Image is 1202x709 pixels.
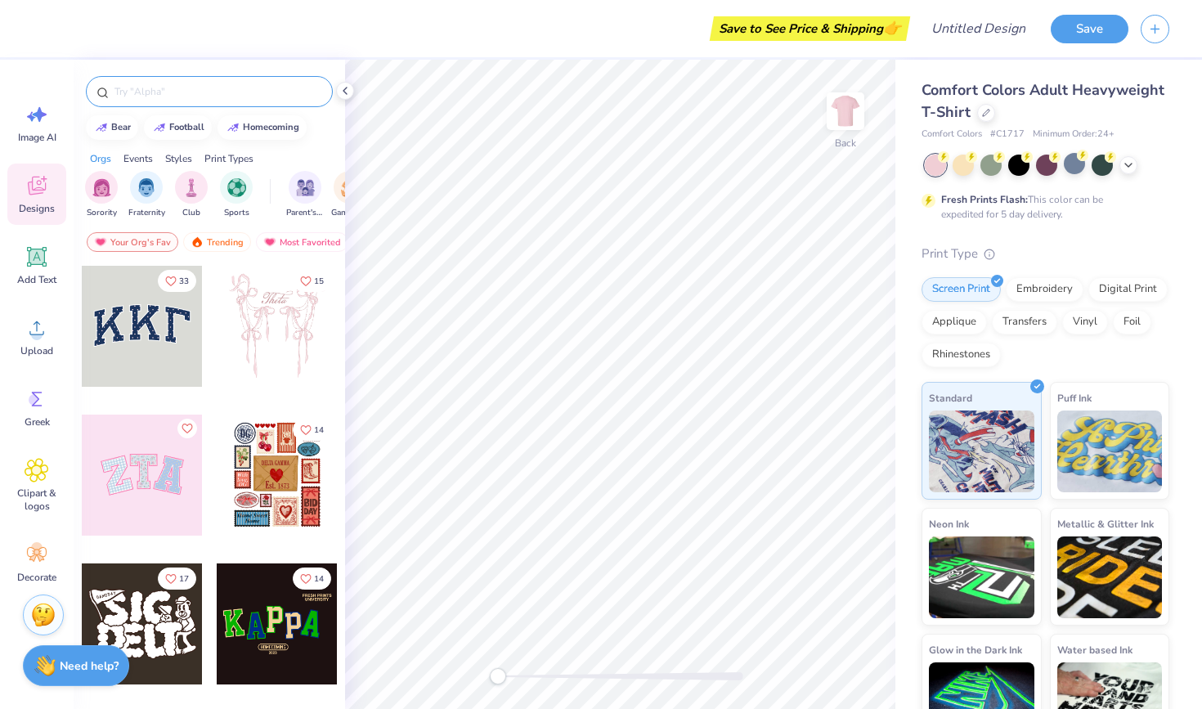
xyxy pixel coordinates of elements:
[220,171,253,219] div: filter for Sports
[929,411,1034,492] img: Standard
[86,115,138,140] button: bear
[922,80,1164,122] span: Comfort Colors Adult Heavyweight T-Shirt
[1051,15,1128,43] button: Save
[90,151,111,166] div: Orgs
[296,178,315,197] img: Parent's Weekend Image
[158,568,196,590] button: Like
[922,245,1169,263] div: Print Type
[85,171,118,219] div: filter for Sorority
[922,343,1001,367] div: Rhinestones
[1057,536,1163,618] img: Metallic & Glitter Ink
[227,178,246,197] img: Sports Image
[87,232,178,252] div: Your Org's Fav
[158,270,196,292] button: Like
[929,389,972,406] span: Standard
[177,419,197,438] button: Like
[286,207,324,219] span: Parent's Weekend
[175,171,208,219] button: filter button
[123,151,153,166] div: Events
[992,310,1057,334] div: Transfers
[1006,277,1083,302] div: Embroidery
[929,536,1034,618] img: Neon Ink
[60,658,119,674] strong: Need help?
[1088,277,1168,302] div: Digital Print
[220,171,253,219] button: filter button
[331,171,369,219] div: filter for Game Day
[922,277,1001,302] div: Screen Print
[128,171,165,219] div: filter for Fraternity
[286,171,324,219] button: filter button
[1057,641,1132,658] span: Water based Ink
[183,232,251,252] div: Trending
[111,123,131,132] div: bear
[128,207,165,219] span: Fraternity
[191,236,204,248] img: trending.gif
[18,131,56,144] span: Image AI
[224,207,249,219] span: Sports
[175,171,208,219] div: filter for Club
[19,202,55,215] span: Designs
[314,277,324,285] span: 15
[144,115,212,140] button: football
[20,344,53,357] span: Upload
[128,171,165,219] button: filter button
[10,487,64,513] span: Clipart & logos
[883,18,901,38] span: 👉
[922,128,982,141] span: Comfort Colors
[1062,310,1108,334] div: Vinyl
[929,641,1022,658] span: Glow in the Dark Ink
[204,151,253,166] div: Print Types
[1057,411,1163,492] img: Puff Ink
[182,178,200,197] img: Club Image
[990,128,1025,141] span: # C1717
[1113,310,1151,334] div: Foil
[1057,515,1154,532] span: Metallic & Glitter Ink
[226,123,240,132] img: trend_line.gif
[87,207,117,219] span: Sorority
[92,178,111,197] img: Sorority Image
[293,568,331,590] button: Like
[918,12,1038,45] input: Untitled Design
[835,136,856,150] div: Back
[17,571,56,584] span: Decorate
[17,273,56,286] span: Add Text
[331,171,369,219] button: filter button
[941,192,1142,222] div: This color can be expedited for 5 day delivery.
[1057,389,1092,406] span: Puff Ink
[95,123,108,132] img: trend_line.gif
[490,668,506,684] div: Accessibility label
[331,207,369,219] span: Game Day
[314,575,324,583] span: 14
[179,277,189,285] span: 33
[293,419,331,441] button: Like
[341,178,360,197] img: Game Day Image
[182,207,200,219] span: Club
[922,310,987,334] div: Applique
[85,171,118,219] button: filter button
[263,236,276,248] img: most_fav.gif
[314,426,324,434] span: 14
[1033,128,1115,141] span: Minimum Order: 24 +
[256,232,348,252] div: Most Favorited
[218,115,307,140] button: homecoming
[179,575,189,583] span: 17
[153,123,166,132] img: trend_line.gif
[94,236,107,248] img: most_fav.gif
[714,16,906,41] div: Save to See Price & Shipping
[165,151,192,166] div: Styles
[113,83,322,100] input: Try "Alpha"
[941,193,1028,206] strong: Fresh Prints Flash:
[243,123,299,132] div: homecoming
[293,270,331,292] button: Like
[929,515,969,532] span: Neon Ink
[169,123,204,132] div: football
[829,95,862,128] img: Back
[286,171,324,219] div: filter for Parent's Weekend
[25,415,50,429] span: Greek
[137,178,155,197] img: Fraternity Image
